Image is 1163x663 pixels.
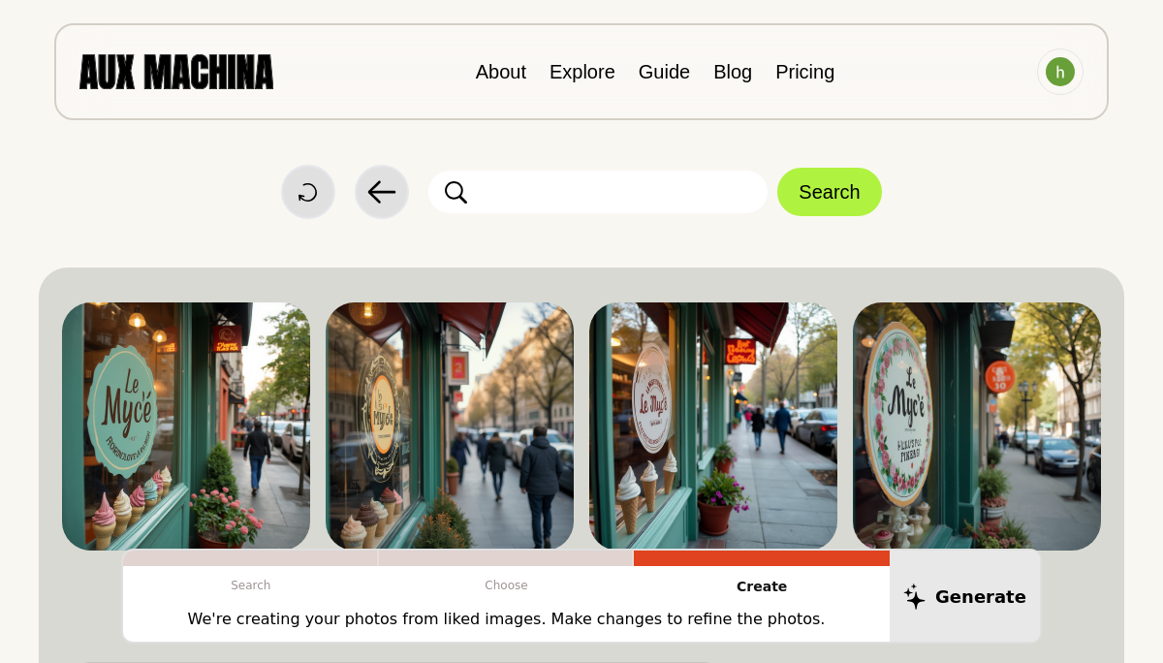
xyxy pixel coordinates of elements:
a: Pricing [775,61,834,82]
img: Avatar [1046,57,1075,86]
p: Choose [379,566,635,605]
a: Guide [639,61,690,82]
a: About [476,61,526,82]
button: Back [355,165,409,219]
img: Search result [326,302,574,551]
p: Create [634,566,890,608]
img: Search result [589,302,837,551]
a: Explore [550,61,615,82]
img: Search result [853,302,1101,551]
p: We're creating your photos from liked images. Make changes to refine the photos. [188,608,826,631]
button: Search [777,168,881,216]
button: Generate [890,551,1040,642]
img: AUX MACHINA [79,54,273,88]
p: Search [123,566,379,605]
img: Search result [62,302,310,551]
a: Blog [713,61,752,82]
